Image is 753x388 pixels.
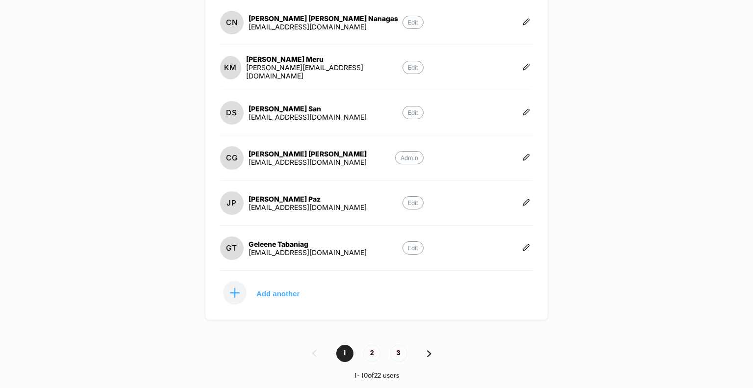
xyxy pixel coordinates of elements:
[249,203,367,211] div: [EMAIL_ADDRESS][DOMAIN_NAME]
[224,63,237,72] p: KM
[402,106,424,119] p: Edit
[246,55,402,63] div: [PERSON_NAME] Meru
[390,345,407,362] span: 3
[402,241,424,255] p: Edit
[249,23,398,31] div: [EMAIL_ADDRESS][DOMAIN_NAME]
[220,281,318,305] button: Add another
[226,198,237,207] p: JP
[402,196,424,209] p: Edit
[249,150,367,158] div: [PERSON_NAME] [PERSON_NAME]
[226,18,238,27] p: CN
[249,113,367,121] div: [EMAIL_ADDRESS][DOMAIN_NAME]
[363,345,380,362] span: 2
[249,240,367,248] div: Geleene Tabaniag
[226,153,238,162] p: CG
[249,195,367,203] div: [PERSON_NAME] Paz
[249,248,367,257] div: [EMAIL_ADDRESS][DOMAIN_NAME]
[249,14,398,23] div: [PERSON_NAME] [PERSON_NAME] Nanagas
[336,345,353,362] span: 1
[226,243,237,253] p: GT
[249,158,367,166] div: [EMAIL_ADDRESS][DOMAIN_NAME]
[402,61,424,74] p: Edit
[226,108,237,117] p: DS
[246,63,402,80] div: [PERSON_NAME][EMAIL_ADDRESS][DOMAIN_NAME]
[402,16,424,29] p: Edit
[256,291,300,296] p: Add another
[427,350,431,357] img: pagination forward
[249,104,367,113] div: [PERSON_NAME] San
[395,151,424,164] p: Admin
